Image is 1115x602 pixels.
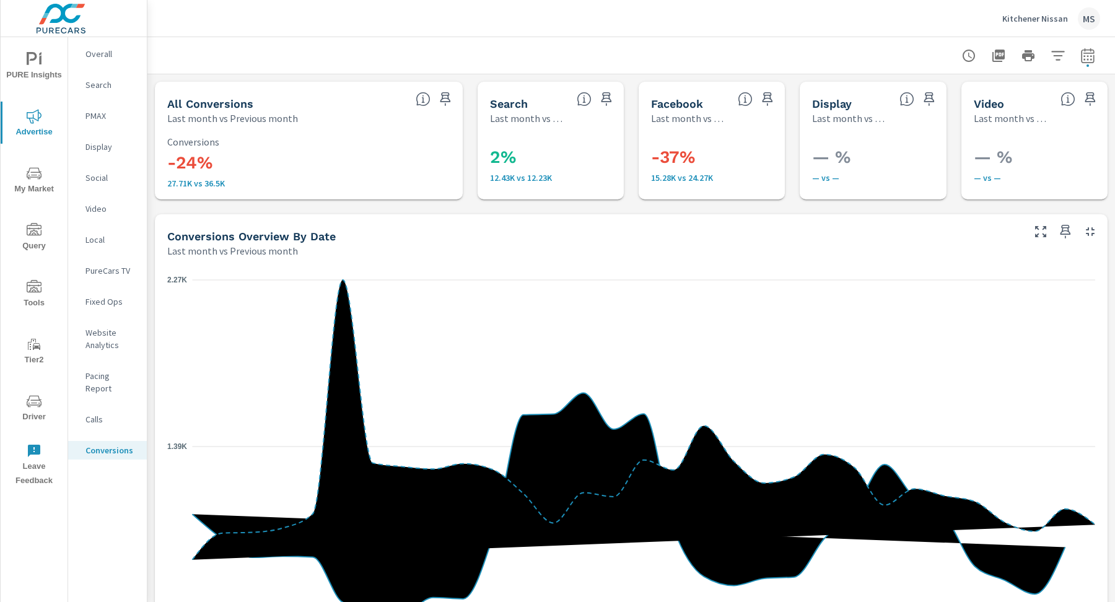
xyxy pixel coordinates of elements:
span: Query [4,223,64,253]
button: Print Report [1016,43,1041,68]
text: 2.27K [167,276,187,284]
div: PureCars TV [68,261,147,280]
div: Pacing Report [68,367,147,398]
p: PureCars TV [85,264,137,277]
span: Save this to your personalized report [758,89,777,109]
p: Calls [85,413,137,425]
h5: Search [490,97,528,110]
p: Last month vs Previous month [490,111,567,126]
p: Conversions [85,444,137,456]
p: Local [85,233,137,246]
div: Calls [68,410,147,429]
h3: -24% [167,152,450,173]
p: Search [85,79,137,91]
div: Video [68,199,147,218]
button: Apply Filters [1046,43,1070,68]
div: Local [68,230,147,249]
span: Driver [4,394,64,424]
h5: All Conversions [167,97,253,110]
p: Last month vs Previous month [167,111,298,126]
span: Tier2 [4,337,64,367]
button: Make Fullscreen [1031,222,1051,242]
span: Save this to your personalized report [1080,89,1100,109]
p: Pacing Report [85,370,137,395]
span: Leave Feedback [4,443,64,488]
span: All Conversions include Actions, Leads and Unmapped Conversions [416,92,431,107]
p: 15,283 vs 24,270 [651,173,815,183]
text: 1.39K [167,442,187,451]
span: My Market [4,166,64,196]
h5: Display [812,97,852,110]
h5: Conversions Overview By Date [167,230,336,243]
span: PURE Insights [4,52,64,82]
p: Last month vs Previous month [651,111,728,126]
div: MS [1078,7,1100,30]
div: Social [68,168,147,187]
span: Video Conversions include Actions, Leads and Unmapped Conversions [1060,92,1075,107]
span: Search Conversions include Actions, Leads and Unmapped Conversions. [577,92,592,107]
p: 27.71K vs 36.5K [167,178,450,188]
p: Social [85,172,137,184]
p: Conversions [167,136,450,147]
span: Save this to your personalized report [435,89,455,109]
p: Video [85,203,137,215]
h5: Facebook [651,97,703,110]
h5: Video [974,97,1004,110]
p: 12,430 vs 12,232 [490,173,654,183]
span: All conversions reported from Facebook with duplicates filtered out [738,92,753,107]
span: Save this to your personalized report [1056,222,1075,242]
h3: 2% [490,147,654,168]
p: Last month vs Previous month [974,111,1051,126]
div: Display [68,137,147,156]
span: Advertise [4,109,64,139]
p: Last month vs Previous month [812,111,889,126]
span: Save this to your personalized report [919,89,939,109]
p: Last month vs Previous month [167,243,298,258]
p: — vs — [812,173,976,183]
span: Display Conversions include Actions, Leads and Unmapped Conversions [899,92,914,107]
h3: -37% [651,147,815,168]
div: Search [68,76,147,94]
span: Tools [4,280,64,310]
div: Website Analytics [68,323,147,354]
p: Kitchener Nissan [1002,13,1068,24]
button: Select Date Range [1075,43,1100,68]
h3: — % [812,147,976,168]
div: PMAX [68,107,147,125]
span: Save this to your personalized report [597,89,616,109]
p: Display [85,141,137,153]
div: nav menu [1,37,68,493]
div: Conversions [68,441,147,460]
p: Website Analytics [85,326,137,351]
p: Overall [85,48,137,60]
div: Overall [68,45,147,63]
p: PMAX [85,110,137,122]
p: Fixed Ops [85,295,137,308]
button: Minimize Widget [1080,222,1100,242]
div: Fixed Ops [68,292,147,311]
button: "Export Report to PDF" [986,43,1011,68]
